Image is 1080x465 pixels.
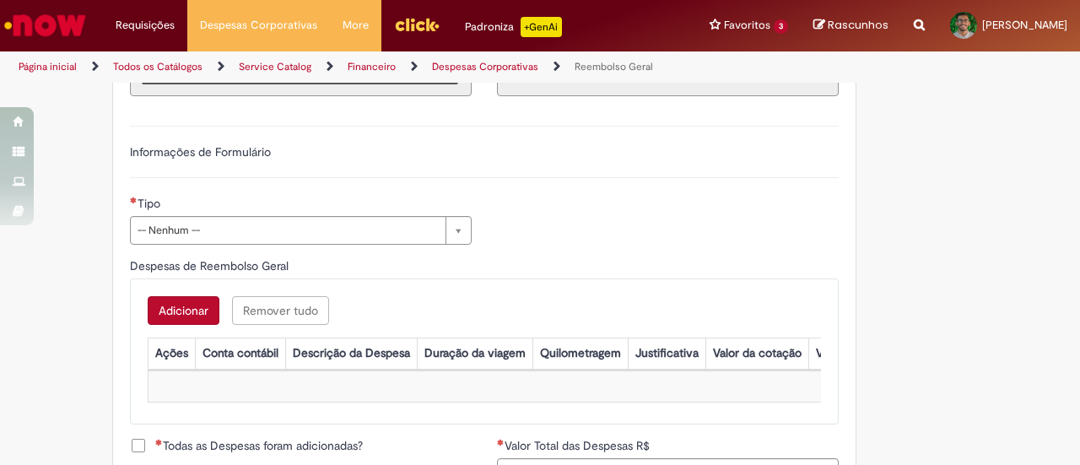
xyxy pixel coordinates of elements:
th: Conta contábil [195,338,285,369]
p: +GenAi [521,17,562,37]
span: Valor Total das Despesas R$ [505,438,653,453]
span: Necessários [130,197,138,203]
span: More [343,17,369,34]
th: Quilometragem [532,338,628,369]
img: click_logo_yellow_360x200.png [394,12,440,37]
span: Necessários [155,439,163,446]
label: Informações de Formulário [130,144,271,160]
ul: Trilhas de página [13,51,707,83]
a: Todos os Catálogos [113,60,202,73]
div: Padroniza [465,17,562,37]
span: Rascunhos [828,17,888,33]
a: Reembolso Geral [575,60,653,73]
th: Descrição da Despesa [285,338,417,369]
th: Duração da viagem [417,338,532,369]
th: Ações [148,338,195,369]
span: Despesas Corporativas [200,17,317,34]
th: Valor por Litro [808,338,898,369]
span: Requisições [116,17,175,34]
span: Favoritos [724,17,770,34]
a: Página inicial [19,60,77,73]
span: Necessários [497,439,505,446]
a: Despesas Corporativas [432,60,538,73]
a: Financeiro [348,60,396,73]
span: Todas as Despesas foram adicionadas? [155,437,363,454]
th: Valor da cotação [705,338,808,369]
a: Service Catalog [239,60,311,73]
span: Tipo [138,196,164,211]
span: [PERSON_NAME] [982,18,1067,32]
span: Despesas de Reembolso Geral [130,258,292,273]
th: Justificativa [628,338,705,369]
span: -- Nenhum -- [138,217,437,244]
img: ServiceNow [2,8,89,42]
a: Rascunhos [813,18,888,34]
span: 3 [774,19,788,34]
button: Add a row for Despesas de Reembolso Geral [148,296,219,325]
